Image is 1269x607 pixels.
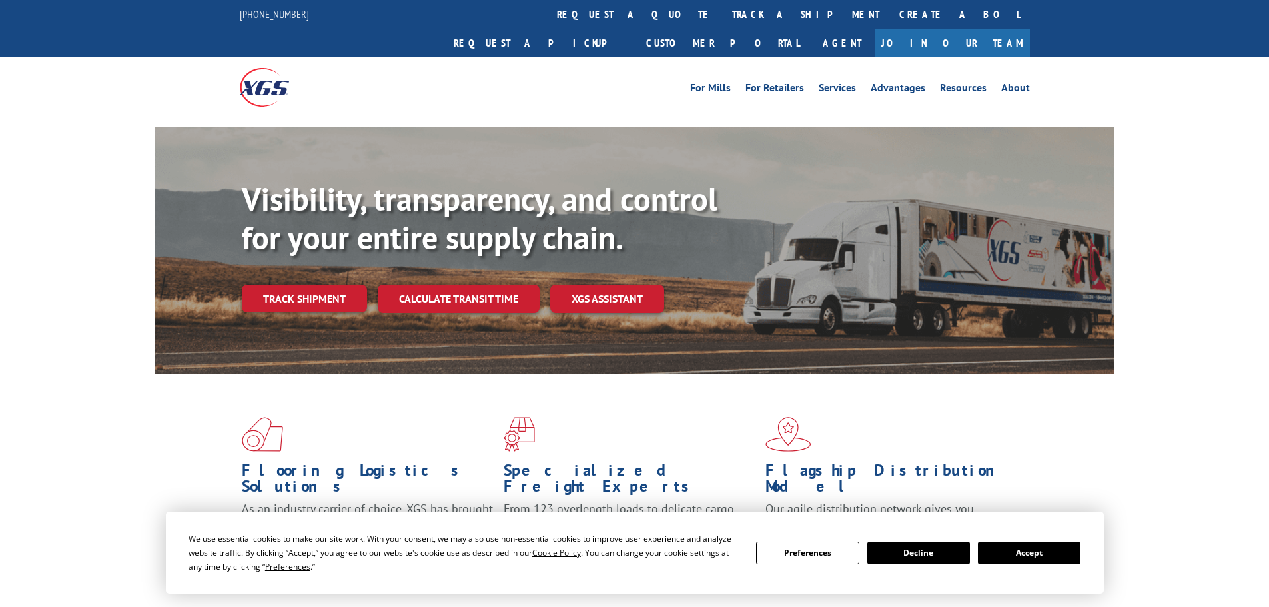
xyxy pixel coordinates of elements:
[636,29,809,57] a: Customer Portal
[242,462,494,501] h1: Flooring Logistics Solutions
[765,417,811,452] img: xgs-icon-flagship-distribution-model-red
[504,417,535,452] img: xgs-icon-focused-on-flooring-red
[166,512,1104,594] div: Cookie Consent Prompt
[809,29,875,57] a: Agent
[504,501,755,560] p: From 123 overlength loads to delicate cargo, our experienced staff knows the best way to move you...
[242,285,367,312] a: Track shipment
[242,417,283,452] img: xgs-icon-total-supply-chain-intelligence-red
[532,547,581,558] span: Cookie Policy
[867,542,970,564] button: Decline
[940,83,987,97] a: Resources
[1001,83,1030,97] a: About
[875,29,1030,57] a: Join Our Team
[765,501,1011,532] span: Our agile distribution network gives you nationwide inventory management on demand.
[444,29,636,57] a: Request a pickup
[871,83,925,97] a: Advantages
[265,561,310,572] span: Preferences
[242,178,717,258] b: Visibility, transparency, and control for your entire supply chain.
[504,462,755,501] h1: Specialized Freight Experts
[819,83,856,97] a: Services
[550,285,664,313] a: XGS ASSISTANT
[765,462,1017,501] h1: Flagship Distribution Model
[756,542,859,564] button: Preferences
[242,501,493,548] span: As an industry carrier of choice, XGS has brought innovation and dedication to flooring logistics...
[378,285,540,313] a: Calculate transit time
[978,542,1080,564] button: Accept
[690,83,731,97] a: For Mills
[189,532,740,574] div: We use essential cookies to make our site work. With your consent, we may also use non-essential ...
[240,7,309,21] a: [PHONE_NUMBER]
[745,83,804,97] a: For Retailers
